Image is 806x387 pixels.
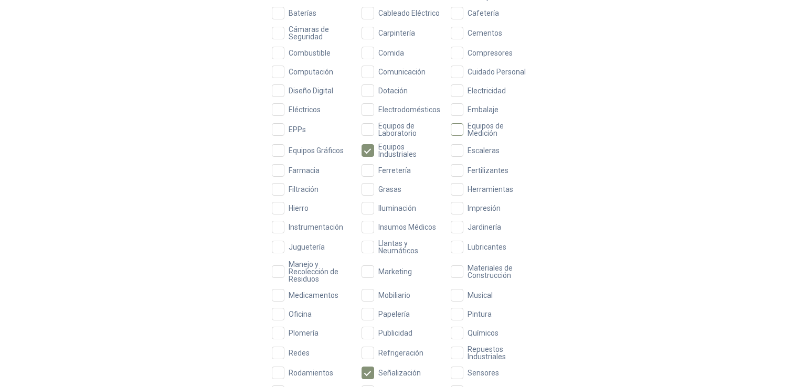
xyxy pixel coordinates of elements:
span: Carpintería [374,29,419,37]
span: Cementos [463,29,506,37]
span: Lubricantes [463,243,511,251]
span: Rodamientos [284,369,337,377]
span: Mobiliario [374,292,415,299]
span: Dotación [374,87,412,94]
span: Compresores [463,49,517,57]
span: Fertilizantes [463,167,513,174]
span: Electrodomésticos [374,106,444,113]
span: Computación [284,68,337,76]
span: Grasas [374,186,406,193]
span: Cámaras de Seguridad [284,26,355,40]
span: Filtración [284,186,323,193]
span: Equipos Gráficos [284,147,348,154]
span: Comunicación [374,68,430,76]
span: Jardinería [463,223,505,231]
span: Juguetería [284,243,329,251]
span: Equipos de Laboratorio [374,122,445,137]
span: Manejo y Recolección de Residuos [284,261,355,283]
span: Señalización [374,369,425,377]
span: Baterías [284,9,321,17]
span: Oficina [284,310,316,318]
span: Musical [463,292,497,299]
span: Cuidado Personal [463,68,530,76]
span: EPPs [284,126,310,133]
span: Diseño Digital [284,87,337,94]
span: Herramientas [463,186,517,193]
span: Repuestos Industriales [463,346,534,360]
span: Refrigeración [374,349,428,357]
span: Farmacia [284,167,324,174]
span: Equipos de Medición [463,122,534,137]
span: Plomería [284,329,323,337]
span: Eléctricos [284,106,325,113]
span: Cafetería [463,9,503,17]
span: Escaleras [463,147,504,154]
span: Combustible [284,49,335,57]
span: Químicos [463,329,503,337]
span: Embalaje [463,106,503,113]
span: Impresión [463,205,505,212]
span: Iluminación [374,205,420,212]
span: Llantas y Neumáticos [374,240,445,254]
span: Equipos Industriales [374,143,445,158]
span: Insumos Médicos [374,223,440,231]
span: Instrumentación [284,223,347,231]
span: Publicidad [374,329,417,337]
span: Pintura [463,310,496,318]
span: Comida [374,49,408,57]
span: Electricidad [463,87,510,94]
span: Redes [284,349,314,357]
span: Medicamentos [284,292,343,299]
span: Hierro [284,205,313,212]
span: Sensores [463,369,503,377]
span: Cableado Eléctrico [374,9,444,17]
span: Ferretería [374,167,415,174]
span: Materiales de Construcción [463,264,534,279]
span: Papelería [374,310,414,318]
span: Marketing [374,268,416,275]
